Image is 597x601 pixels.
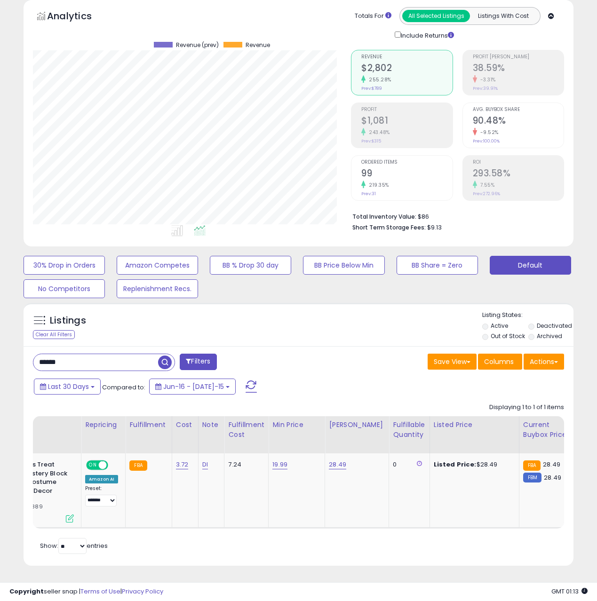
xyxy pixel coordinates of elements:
[482,311,573,320] p: Listing States:
[202,420,221,430] div: Note
[477,129,499,136] small: -9.52%
[388,30,465,40] div: Include Returns
[543,460,560,469] span: 28.49
[361,191,376,197] small: Prev: 31
[180,354,216,370] button: Filters
[477,76,496,83] small: -3.31%
[85,475,118,483] div: Amazon AI
[428,354,477,370] button: Save View
[478,354,522,370] button: Columns
[366,182,389,189] small: 219.35%
[24,279,105,298] button: No Competitors
[176,460,189,469] a: 3.72
[246,42,270,48] span: Revenue
[491,322,508,330] label: Active
[33,330,75,339] div: Clear All Filters
[102,383,145,392] span: Compared to:
[163,382,224,391] span: Jun-16 - [DATE]-15
[402,10,470,22] button: All Selected Listings
[490,256,571,275] button: Default
[352,213,416,221] b: Total Inventory Value:
[524,354,564,370] button: Actions
[34,379,101,395] button: Last 30 Days
[48,382,89,391] span: Last 30 Days
[473,86,498,91] small: Prev: 39.91%
[551,587,588,596] span: 2025-08-15 01:13 GMT
[523,473,541,482] small: FBM
[9,587,163,596] div: seller snap | |
[477,182,495,189] small: 7.55%
[202,460,208,469] a: DI
[40,541,108,550] span: Show: entries
[361,160,452,165] span: Ordered Items
[24,256,105,275] button: 30% Drop in Orders
[210,256,291,275] button: BB % Drop 30 day
[484,357,514,366] span: Columns
[470,10,537,22] button: Listings With Cost
[228,460,261,469] div: 7.24
[427,223,442,232] span: $9.13
[361,107,452,112] span: Profit
[228,420,264,440] div: Fulfillment Cost
[361,115,452,128] h2: $1,081
[272,460,287,469] a: 19.99
[361,86,382,91] small: Prev: $789
[149,379,236,395] button: Jun-16 - [DATE]-15
[473,191,500,197] small: Prev: 272.96%
[473,138,500,144] small: Prev: 100.00%
[393,420,425,440] div: Fulfillable Quantity
[473,63,564,75] h2: 38.59%
[361,168,452,181] h2: 99
[272,420,321,430] div: Min Price
[303,256,384,275] button: BB Price Below Min
[434,420,515,430] div: Listed Price
[491,332,525,340] label: Out of Stock
[176,42,219,48] span: Revenue (prev)
[489,403,564,412] div: Displaying 1 to 1 of 1 items
[117,279,198,298] button: Replenishment Recs.
[393,460,422,469] div: 0
[352,223,426,231] b: Short Term Storage Fees:
[544,473,561,482] span: 28.49
[361,63,452,75] h2: $2,802
[473,168,564,181] h2: 293.58%
[537,322,572,330] label: Deactivated
[9,587,44,596] strong: Copyright
[85,420,121,430] div: Repricing
[397,256,478,275] button: BB Share = Zero
[352,210,557,221] li: $86
[473,55,564,60] span: Profit [PERSON_NAME]
[329,420,385,430] div: [PERSON_NAME]
[329,460,346,469] a: 28.49
[473,115,564,128] h2: 90.48%
[523,420,572,440] div: Current Buybox Price
[355,12,391,21] div: Totals For
[129,460,147,471] small: FBA
[129,420,167,430] div: Fulfillment
[122,587,163,596] a: Privacy Policy
[85,485,118,506] div: Preset:
[366,129,390,136] small: 243.48%
[80,587,120,596] a: Terms of Use
[107,461,122,469] span: OFF
[117,256,198,275] button: Amazon Competes
[434,460,512,469] div: $28.49
[366,76,391,83] small: 255.28%
[47,9,110,25] h5: Analytics
[361,138,381,144] small: Prev: $315
[361,55,452,60] span: Revenue
[87,461,99,469] span: ON
[50,314,86,327] h5: Listings
[434,460,477,469] b: Listed Price:
[473,160,564,165] span: ROI
[176,420,194,430] div: Cost
[523,460,541,471] small: FBA
[473,107,564,112] span: Avg. Buybox Share
[537,332,562,340] label: Archived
